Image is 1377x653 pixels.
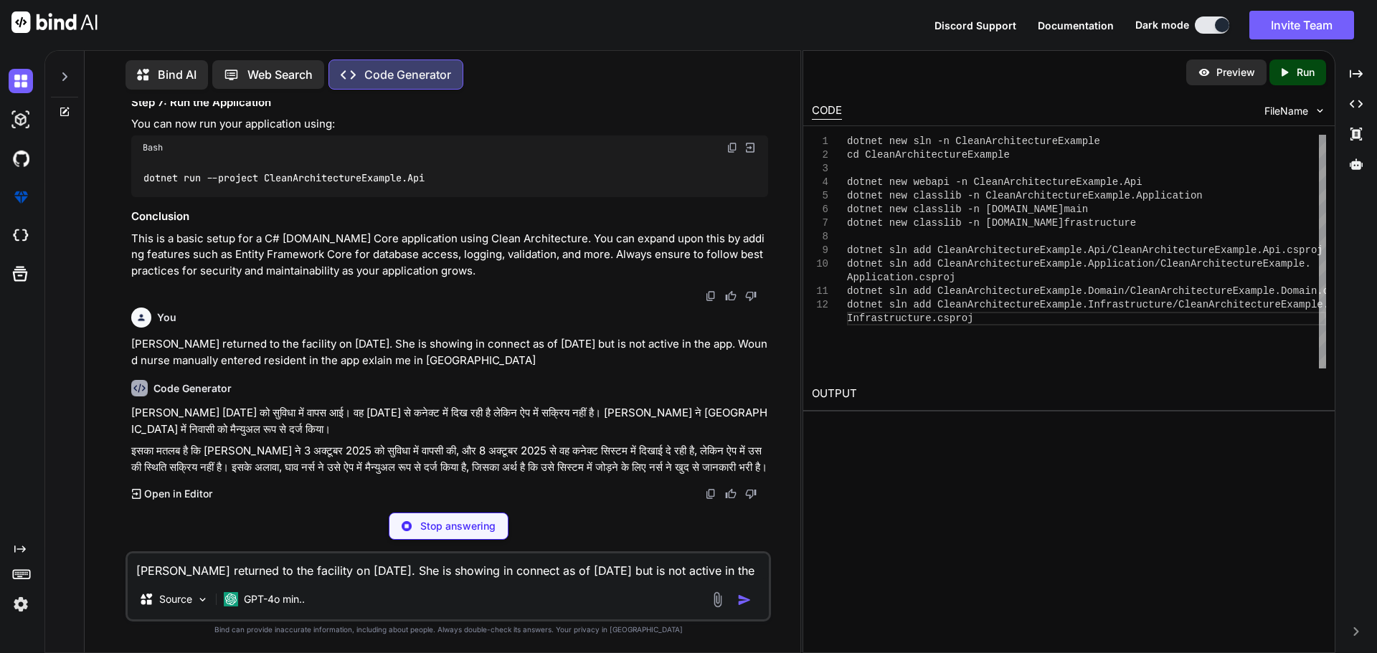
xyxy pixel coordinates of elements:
p: [PERSON_NAME] [DATE] को सुविधा में वापस आई। वह [DATE] से कनेक्ट में दिख रही है लेकिन ऐप में सक्रि... [131,405,768,437]
span: dotnet sln add CleanArchitectureExample.Infrastruc [847,299,1148,310]
span: dotnet new classlib -n [DOMAIN_NAME] [847,204,1064,215]
div: CODE [812,103,842,120]
img: copy [727,142,738,153]
p: [PERSON_NAME] returned to the facility on [DATE]. She is showing in connect as of [DATE] but is n... [131,336,768,368]
span: FileName [1264,104,1308,118]
p: Run [1297,65,1315,80]
img: darkChat [9,69,33,93]
button: Discord Support [934,18,1016,33]
div: 4 [812,176,828,189]
div: 12 [812,298,828,312]
img: chevron down [1314,105,1326,117]
img: Open in Browser [744,141,757,154]
img: cloudideIcon [9,224,33,248]
span: cd CleanArchitectureExample [847,149,1010,161]
div: 7 [812,216,828,230]
p: Bind can provide inaccurate information, including about people. Always double-check its answers.... [126,624,771,635]
span: dotnet new sln -n CleanArchitectureExample [847,135,1100,147]
div: 2 [812,148,828,162]
p: This is a basic setup for a C# [DOMAIN_NAME] Core application using Clean Architecture. You can e... [131,231,768,280]
h3: Conclusion [131,209,768,225]
img: copy [705,290,716,302]
p: Bind AI [158,66,197,83]
h3: Step 7: Run the Application [131,95,768,111]
img: preview [1198,66,1211,79]
h2: OUTPUT [803,377,1335,411]
span: dotnet sln add CleanArchitectureExample.Api/CleanA [847,244,1148,256]
h6: Code Generator [153,381,232,396]
h6: You [157,310,176,325]
span: dotnet sln add CleanArchitectureExample.Domain/Cle [847,285,1148,297]
span: Bash [143,142,163,153]
span: rchitectureExample.Api.csproj [1148,244,1323,256]
span: n/CleanArchitectureExample. [1148,258,1311,270]
span: dotnet new classlib -n [DOMAIN_NAME] [847,217,1064,229]
code: dotnet run --project CleanArchitectureExample.Api [143,171,426,186]
p: Web Search [247,66,313,83]
img: Bind AI [11,11,98,33]
div: 6 [812,203,828,216]
span: dotnet sln add CleanArchitectureExample.Applicatio [847,258,1148,270]
p: इसका मतलब है कि [PERSON_NAME] ने 3 अक्टूबर 2025 को सुविधा में वापसी की, और 8 अक्टूबर 2025 से वह क... [131,443,768,475]
p: Stop answering [420,519,496,533]
p: Preview [1216,65,1255,80]
span: Documentation [1038,19,1114,32]
img: like [725,290,737,302]
button: Documentation [1038,18,1114,33]
span: plication [1148,190,1203,201]
span: Application.csproj [847,272,955,283]
span: Infrastructure.csproj [847,313,973,324]
img: icon [737,593,752,607]
span: ture/CleanArchitectureExample. [1148,299,1329,310]
img: like [725,488,737,500]
p: GPT-4o min.. [244,592,305,606]
p: You can now run your application using: [131,116,768,133]
img: Pick Models [197,594,209,606]
button: Invite Team [1249,11,1354,39]
span: dotnet new webapi -n CleanArchitectureExample.Api [847,176,1142,188]
img: githubDark [9,146,33,171]
img: settings [9,592,33,616]
img: GPT-4o mini [224,592,238,606]
div: 3 [812,162,828,176]
span: dotnet new classlib -n CleanArchitectureExample.Ap [847,190,1148,201]
p: Source [159,592,192,606]
p: Code Generator [364,66,451,83]
div: 10 [812,257,828,271]
img: dislike [745,488,757,500]
span: frastructure [1064,217,1136,229]
div: 9 [812,244,828,257]
img: premium [9,185,33,209]
span: Discord Support [934,19,1016,32]
div: 8 [812,230,828,244]
span: Dark mode [1135,18,1189,32]
div: 5 [812,189,828,203]
img: copy [705,488,716,500]
img: attachment [709,591,726,608]
div: 11 [812,285,828,298]
span: main [1064,204,1088,215]
p: Open in Editor [144,487,212,501]
img: dislike [745,290,757,302]
span: anArchitectureExample.Domain.csproj [1148,285,1359,297]
div: 1 [812,135,828,148]
img: darkAi-studio [9,108,33,132]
